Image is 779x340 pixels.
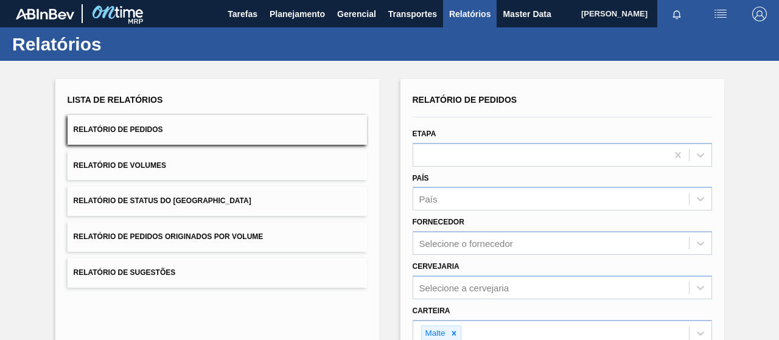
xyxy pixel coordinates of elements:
[419,194,438,204] div: País
[449,7,491,21] span: Relatórios
[413,95,517,105] span: Relatório de Pedidos
[74,125,163,134] span: Relatório de Pedidos
[657,5,696,23] button: Notificações
[503,7,551,21] span: Master Data
[74,196,251,205] span: Relatório de Status do [GEOGRAPHIC_DATA]
[413,174,429,182] label: País
[74,161,166,170] span: Relatório de Volumes
[713,7,728,21] img: userActions
[68,258,367,288] button: Relatório de Sugestões
[74,232,264,241] span: Relatório de Pedidos Originados por Volume
[68,95,163,105] span: Lista de Relatórios
[413,262,459,271] label: Cervejaria
[74,268,176,277] span: Relatório de Sugestões
[68,222,367,252] button: Relatório de Pedidos Originados por Volume
[419,282,509,293] div: Selecione a cervejaria
[419,238,513,249] div: Selecione o fornecedor
[752,7,767,21] img: Logout
[68,186,367,216] button: Relatório de Status do [GEOGRAPHIC_DATA]
[337,7,376,21] span: Gerencial
[68,115,367,145] button: Relatório de Pedidos
[16,9,74,19] img: TNhmsLtSVTkK8tSr43FrP2fwEKptu5GPRR3wAAAABJRU5ErkJggg==
[388,7,437,21] span: Transportes
[270,7,325,21] span: Planejamento
[413,218,464,226] label: Fornecedor
[12,37,228,51] h1: Relatórios
[413,307,450,315] label: Carteira
[68,151,367,181] button: Relatório de Volumes
[228,7,257,21] span: Tarefas
[413,130,436,138] label: Etapa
